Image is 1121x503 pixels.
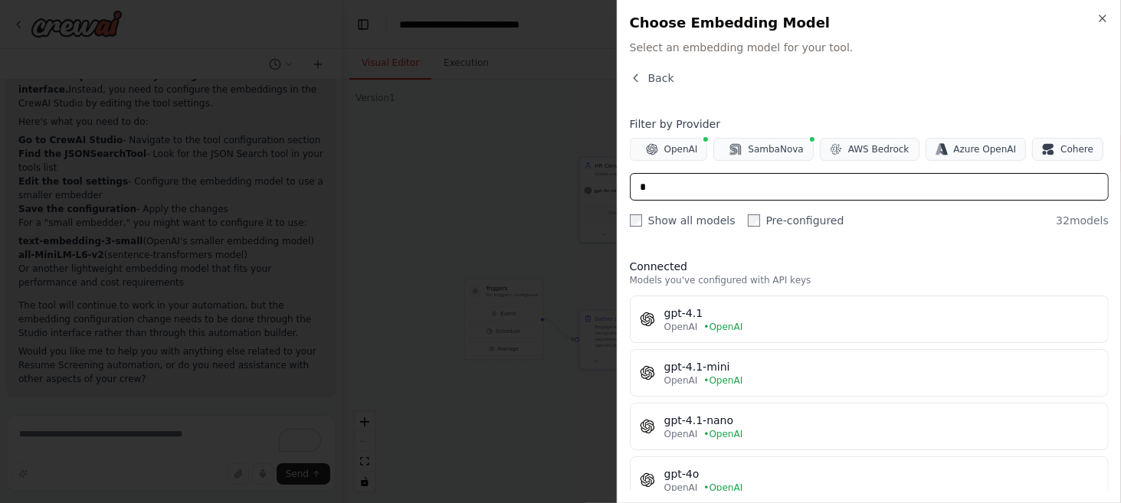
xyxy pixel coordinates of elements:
span: AWS Bedrock [848,143,910,155]
p: Models you've configured with API keys [630,274,1109,286]
div: gpt-4.1 [664,305,1099,321]
span: 32 models [1056,213,1109,228]
button: SambaNova [713,138,813,161]
h4: Filter by Provider [630,116,1109,132]
div: gpt-4.1-mini [664,359,1099,374]
span: OpenAI [664,482,698,494]
button: OpenAI [630,138,708,161]
button: gpt-4.1OpenAI•OpenAI [630,296,1109,343]
span: • OpenAI [703,428,742,440]
span: Back [648,70,674,86]
button: Back [630,70,674,86]
h2: Choose Embedding Model [630,12,1109,34]
span: • OpenAI [703,321,742,333]
span: • OpenAI [703,374,742,387]
div: gpt-4.1-nano [664,413,1099,428]
span: Cohere [1060,143,1093,155]
span: OpenAI [664,143,698,155]
button: Cohere [1032,138,1103,161]
span: OpenAI [664,321,698,333]
label: Pre-configured [748,213,844,228]
span: OpenAI [664,374,698,387]
span: OpenAI [664,428,698,440]
div: gpt-4o [664,466,1099,482]
h3: Connected [630,259,1109,274]
span: Select an embedding model for your tool. [630,40,1109,55]
label: Show all models [630,213,736,228]
span: • OpenAI [703,482,742,494]
button: gpt-4.1-nanoOpenAI•OpenAI [630,403,1109,450]
input: Show all models [630,214,642,227]
button: Azure OpenAI [926,138,1027,161]
button: gpt-4.1-miniOpenAI•OpenAI [630,349,1109,397]
span: Azure OpenAI [954,143,1017,155]
span: SambaNova [748,143,803,155]
input: Pre-configured [748,214,760,227]
button: AWS Bedrock [820,138,919,161]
